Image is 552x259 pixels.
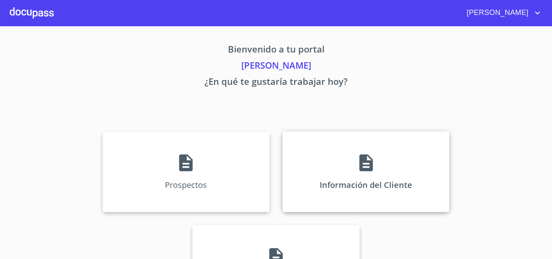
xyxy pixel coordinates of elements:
p: [PERSON_NAME] [27,59,525,75]
p: Información del Cliente [320,179,412,190]
span: [PERSON_NAME] [461,6,533,19]
p: Prospectos [165,179,207,190]
p: ¿En qué te gustaría trabajar hoy? [27,75,525,91]
p: Bienvenido a tu portal [27,42,525,59]
button: account of current user [461,6,542,19]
